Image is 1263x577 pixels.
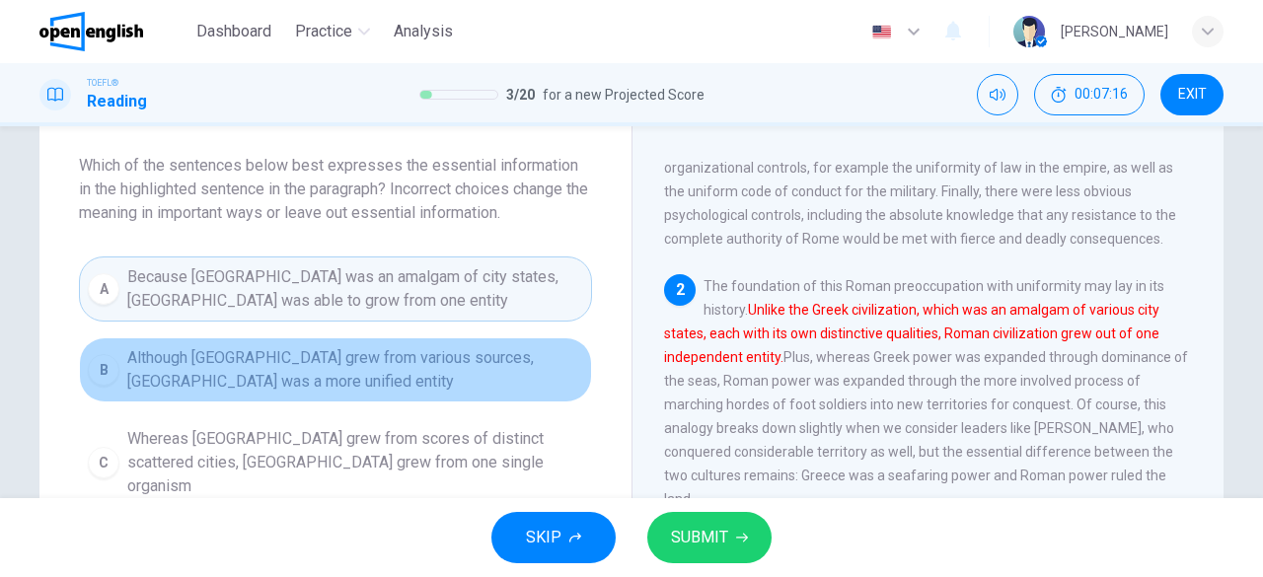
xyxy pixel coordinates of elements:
[869,25,894,39] img: en
[79,256,592,322] button: ABecause [GEOGRAPHIC_DATA] was an amalgam of city states, [GEOGRAPHIC_DATA] was able to grow from...
[543,83,705,107] span: for a new Projected Score
[188,14,279,49] button: Dashboard
[1178,87,1207,103] span: EXIT
[127,265,583,313] span: Because [GEOGRAPHIC_DATA] was an amalgam of city states, [GEOGRAPHIC_DATA] was able to grow from ...
[88,354,119,386] div: B
[287,14,378,49] button: Practice
[1034,74,1145,115] div: Hide
[526,524,561,551] span: SKIP
[1061,20,1168,43] div: [PERSON_NAME]
[295,20,352,43] span: Practice
[127,427,583,498] span: Whereas [GEOGRAPHIC_DATA] grew from scores of distinct scattered cities, [GEOGRAPHIC_DATA] grew f...
[88,447,119,478] div: C
[664,302,1159,365] font: Unlike the Greek civilization, which was an amalgam of various city states, each with its own dis...
[977,74,1018,115] div: Mute
[127,346,583,394] span: Although [GEOGRAPHIC_DATA] grew from various sources, [GEOGRAPHIC_DATA] was a more unified entity
[79,337,592,402] button: BAlthough [GEOGRAPHIC_DATA] grew from various sources, [GEOGRAPHIC_DATA] was a more unified entity
[1013,16,1045,47] img: Profile picture
[491,512,616,563] button: SKIP
[1160,74,1224,115] button: EXIT
[87,90,147,113] h1: Reading
[39,12,143,51] img: OpenEnglish logo
[79,418,592,507] button: CWhereas [GEOGRAPHIC_DATA] grew from scores of distinct scattered cities, [GEOGRAPHIC_DATA] grew ...
[1034,74,1145,115] button: 00:07:16
[87,76,118,90] span: TOEFL®
[88,273,119,305] div: A
[664,278,1188,507] span: The foundation of this Roman preoccupation with uniformity may lay in its history. Plus, whereas ...
[79,154,592,225] span: Which of the sentences below best expresses the essential information in the highlighted sentence...
[647,512,772,563] button: SUBMIT
[196,20,271,43] span: Dashboard
[39,12,188,51] a: OpenEnglish logo
[506,83,535,107] span: 3 / 20
[1075,87,1128,103] span: 00:07:16
[394,20,453,43] span: Analysis
[664,274,696,306] div: 2
[671,524,728,551] span: SUBMIT
[386,14,461,49] button: Analysis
